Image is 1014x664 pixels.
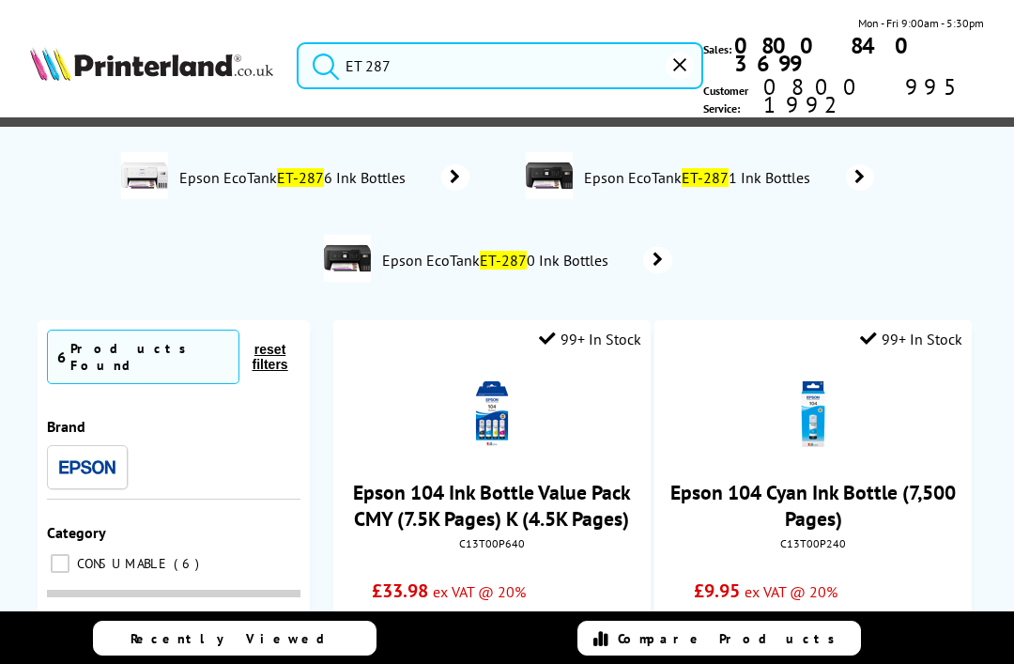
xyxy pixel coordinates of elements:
span: £33.98 [372,579,428,603]
img: epson-et-2870-deptimage.jpg [324,235,371,282]
img: Epson [59,460,115,474]
span: Mon - Fri 9:00am - 5:30pm [858,14,984,32]
span: Category [47,523,106,542]
span: Epson EcoTank 6 Ink Bottles [177,168,413,187]
span: Brand [47,417,85,436]
mark: ET-287 [277,168,324,187]
span: Epson EcoTank 0 Ink Bottles [380,251,616,270]
button: reset filters [239,341,300,373]
a: Compare Products [577,621,861,656]
mark: ET-287 [682,168,729,187]
span: CONSUMABLE [72,555,172,572]
span: 0800 995 1992 [760,78,984,114]
div: C13T00P240 [668,536,958,550]
img: Printerland Logo [30,47,273,82]
a: Epson EcoTankET-2876 Ink Bottles [177,152,469,203]
img: Epson-C13T00P640-Front-Small.gif [459,381,525,447]
span: ex VAT @ 20% [745,582,837,601]
a: Epson 104 Cyan Ink Bottle (7,500 Pages) [670,479,956,532]
div: 99+ In Stock [539,330,641,348]
span: Customer Service: [703,78,984,117]
span: 6 [174,555,204,572]
img: Epson-104-Cyan-Ink-Bottle2-Small.gif [780,381,846,447]
img: epson-et-2876-deptimage.jpg [121,152,168,199]
img: epson-et-2870-deptimage.jpg [526,152,573,199]
a: Recently Viewed [93,621,376,656]
div: Products Found [70,340,229,374]
div: 99+ In Stock [860,330,962,348]
a: Epson EcoTankET-2870 Ink Bottles [380,235,672,286]
span: ex VAT @ 20% [433,582,526,601]
span: Compare Products [618,630,845,647]
input: CONSUMABLE 6 [51,554,69,573]
span: Recently Viewed [131,630,344,647]
a: Epson 104 Ink Bottle Value Pack CMY (7.5K Pages) K (4.5K Pages) [353,479,631,532]
div: C13T00P640 [347,536,637,550]
span: Sales: [703,40,731,58]
a: Epson EcoTankET-2871 Ink Bottles [582,152,874,203]
a: 0800 840 3699 [731,37,984,72]
span: 6 [57,347,66,366]
span: Epson EcoTank 1 Ink Bottles [582,168,818,187]
b: 0800 840 3699 [734,31,922,78]
a: Printerland Logo [30,47,273,85]
input: Search product or brand [297,42,703,89]
span: £9.95 [694,579,740,603]
mark: ET-287 [480,251,527,270]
